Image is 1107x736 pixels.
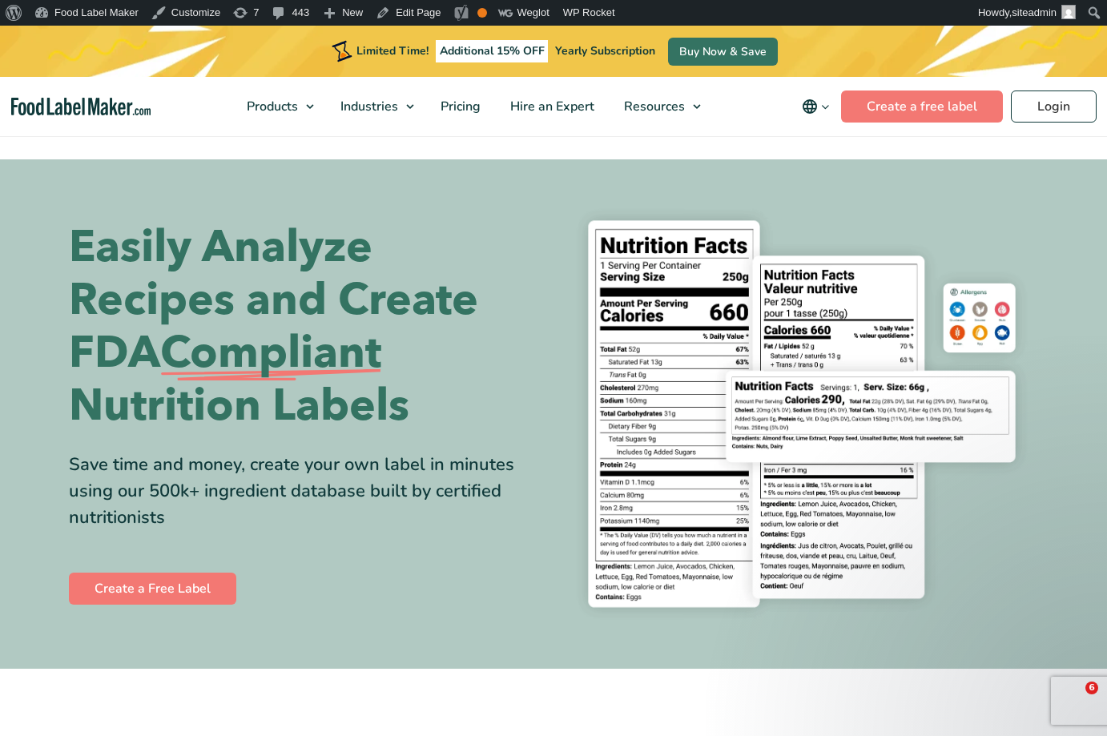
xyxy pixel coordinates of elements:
[841,90,1003,123] a: Create a free label
[1012,6,1057,18] span: siteadmin
[505,98,596,115] span: Hire an Expert
[610,77,709,136] a: Resources
[555,43,655,58] span: Yearly Subscription
[619,98,686,115] span: Resources
[242,98,300,115] span: Products
[1085,682,1098,694] span: 6
[1053,682,1091,720] iframe: Intercom live chat
[496,77,606,136] a: Hire an Expert
[326,77,422,136] a: Industries
[356,43,429,58] span: Limited Time!
[436,98,482,115] span: Pricing
[69,221,541,432] h1: Easily Analyze Recipes and Create FDA Nutrition Labels
[336,98,400,115] span: Industries
[69,452,541,531] div: Save time and money, create your own label in minutes using our 500k+ ingredient database built b...
[426,77,492,136] a: Pricing
[477,8,487,18] div: OK
[160,327,381,380] span: Compliant
[232,77,322,136] a: Products
[668,38,778,66] a: Buy Now & Save
[436,40,549,62] span: Additional 15% OFF
[69,573,236,605] a: Create a Free Label
[1011,90,1097,123] a: Login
